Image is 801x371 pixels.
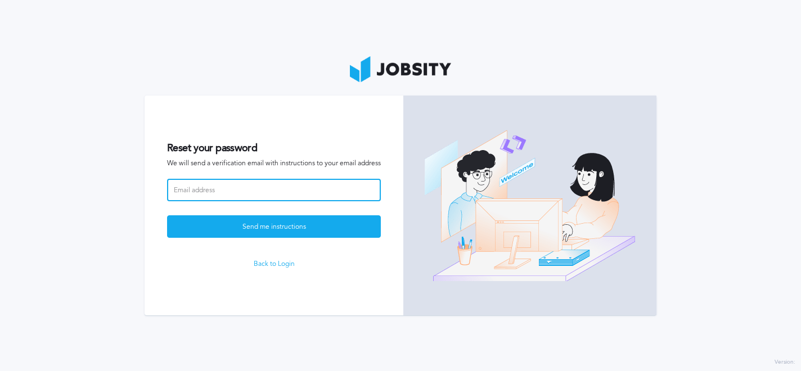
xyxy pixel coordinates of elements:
label: Version: [775,359,795,366]
a: Back to Login [167,260,381,268]
h2: Reset your password [167,142,381,154]
div: Send me instructions [168,216,380,238]
input: Email address [167,179,381,201]
button: Send me instructions [167,215,381,238]
span: We will send a verification email with instructions to your email address [167,160,381,168]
